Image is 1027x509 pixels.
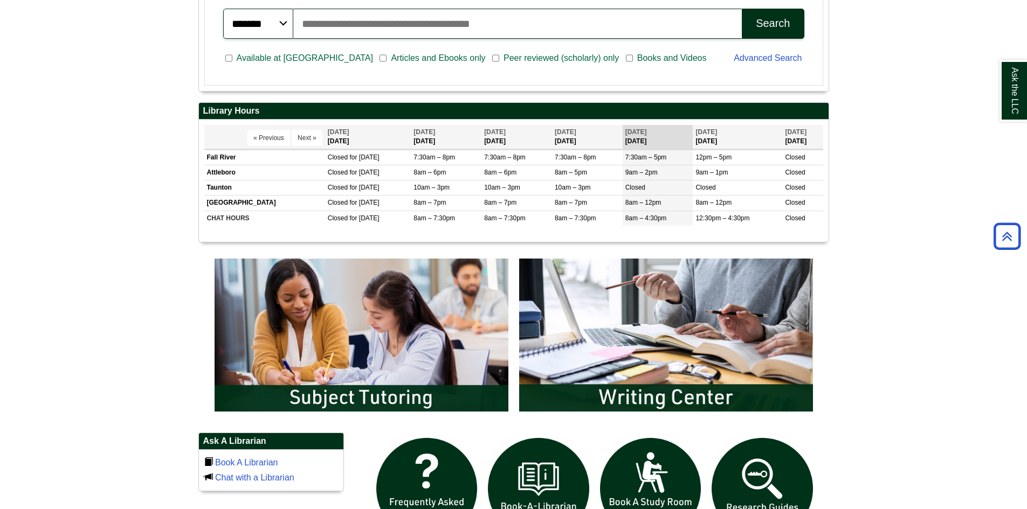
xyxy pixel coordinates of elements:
div: Search [756,17,790,30]
span: 10am – 3pm [484,184,520,191]
span: Closed [785,154,805,161]
span: for [DATE] [349,199,379,206]
span: 12pm – 5pm [695,154,732,161]
button: « Previous [247,130,290,146]
input: Available at [GEOGRAPHIC_DATA] [225,53,232,63]
span: 8am – 7:30pm [413,214,455,222]
span: for [DATE] [349,169,379,176]
span: Closed [328,214,348,222]
span: Closed [785,169,805,176]
span: Closed [785,214,805,222]
h2: Ask A Librarian [199,433,343,450]
td: [GEOGRAPHIC_DATA] [204,196,325,211]
span: 8am – 7pm [413,199,446,206]
span: [DATE] [785,128,807,136]
a: Advanced Search [734,53,802,62]
th: [DATE] [693,125,782,149]
span: for [DATE] [349,214,379,222]
span: Available at [GEOGRAPHIC_DATA] [232,52,377,65]
span: 7:30am – 8pm [413,154,455,161]
span: 12:30pm – 4:30pm [695,214,749,222]
th: [DATE] [623,125,693,149]
span: 8am – 12pm [625,199,661,206]
span: Articles and Ebooks only [387,52,490,65]
span: 7:30am – 5pm [625,154,667,161]
img: Writing Center Information [514,253,818,417]
th: [DATE] [782,125,823,149]
div: slideshow [209,253,818,422]
span: 8am – 7pm [484,199,516,206]
span: 8am – 7:30pm [484,214,526,222]
td: Fall River [204,150,325,165]
span: 8am – 6pm [413,169,446,176]
span: Closed [328,169,348,176]
span: 8am – 7:30pm [555,214,596,222]
span: [DATE] [328,128,349,136]
span: 8am – 6pm [484,169,516,176]
span: 7:30am – 8pm [555,154,596,161]
td: Attleboro [204,165,325,180]
span: 8am – 5pm [555,169,587,176]
span: [DATE] [484,128,506,136]
span: Closed [328,154,348,161]
th: [DATE] [552,125,623,149]
a: Book A Librarian [215,458,278,467]
a: Back to Top [990,229,1024,243]
span: for [DATE] [349,154,379,161]
span: [DATE] [695,128,717,136]
span: Books and Videos [633,52,711,65]
input: Books and Videos [626,53,633,63]
span: 9am – 2pm [625,169,658,176]
a: Chat with a Librarian [215,473,294,482]
span: for [DATE] [349,184,379,191]
span: 10am – 3pm [555,184,591,191]
span: 9am – 1pm [695,169,728,176]
td: Taunton [204,180,325,196]
span: Closed [625,184,645,191]
input: Peer reviewed (scholarly) only [492,53,499,63]
th: [DATE] [481,125,552,149]
span: Closed [328,199,348,206]
span: [DATE] [625,128,647,136]
th: [DATE] [411,125,481,149]
button: Next » [292,130,322,146]
span: Closed [328,184,348,191]
span: 7:30am – 8pm [484,154,526,161]
span: 10am – 3pm [413,184,450,191]
input: Articles and Ebooks only [380,53,387,63]
span: Closed [785,184,805,191]
button: Search [742,9,804,39]
img: Subject Tutoring Information [209,253,514,417]
span: [DATE] [413,128,435,136]
h2: Library Hours [199,103,829,120]
span: 8am – 12pm [695,199,732,206]
span: [DATE] [555,128,576,136]
span: Peer reviewed (scholarly) only [499,52,623,65]
span: Closed [785,199,805,206]
th: [DATE] [325,125,411,149]
span: 8am – 7pm [555,199,587,206]
span: Closed [695,184,715,191]
span: 8am – 4:30pm [625,214,667,222]
td: CHAT HOURS [204,211,325,226]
